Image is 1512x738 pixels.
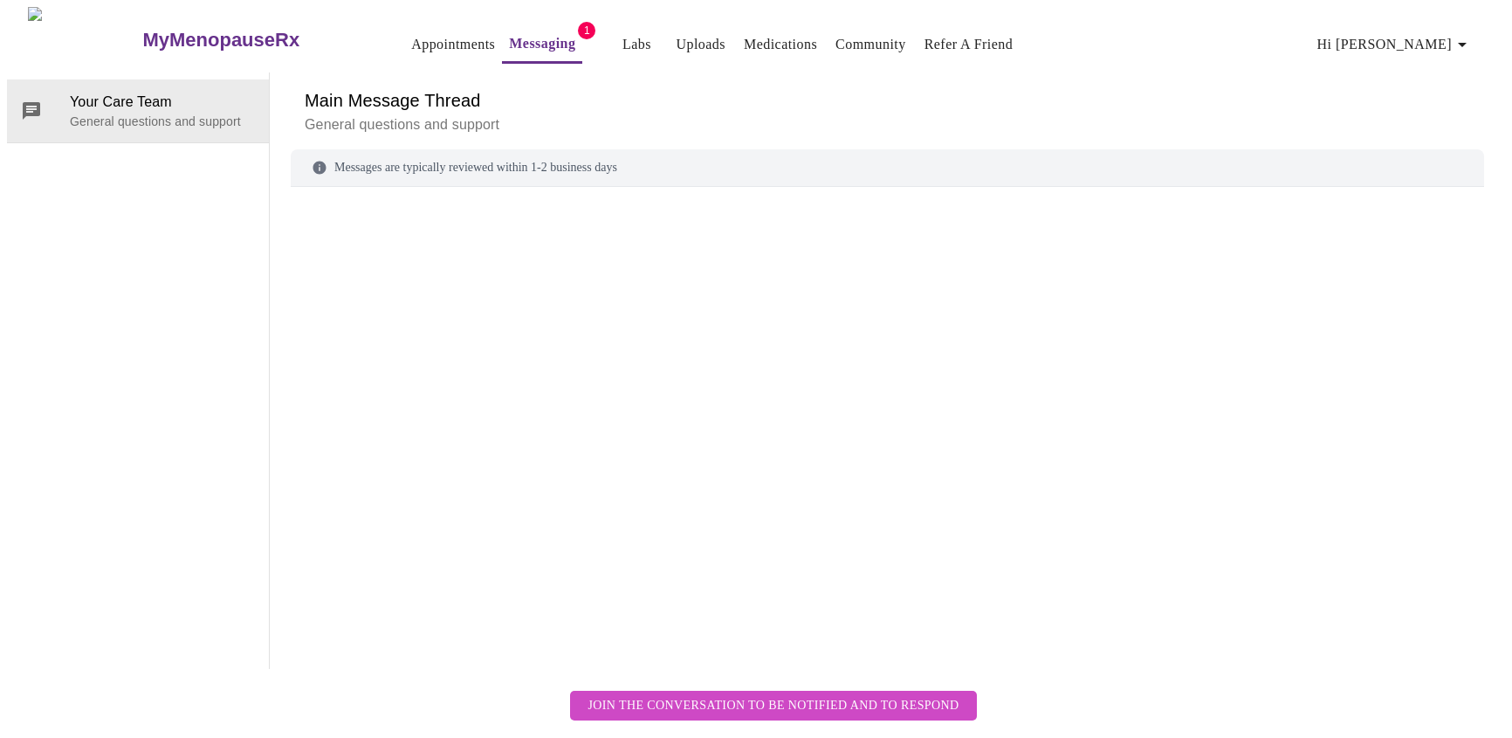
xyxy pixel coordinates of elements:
[305,114,1470,135] p: General questions and support
[70,92,255,113] span: Your Care Team
[828,27,913,62] button: Community
[676,32,725,57] a: Uploads
[28,7,141,72] img: MyMenopauseRx Logo
[305,86,1470,114] h6: Main Message Thread
[502,26,582,64] button: Messaging
[509,31,575,56] a: Messaging
[1310,27,1480,62] button: Hi [PERSON_NAME]
[142,29,299,52] h3: MyMenopauseRx
[835,32,906,57] a: Community
[669,27,732,62] button: Uploads
[737,27,824,62] button: Medications
[622,32,651,57] a: Labs
[7,79,269,142] div: Your Care TeamGeneral questions and support
[291,149,1484,187] div: Messages are typically reviewed within 1-2 business days
[411,32,495,57] a: Appointments
[578,22,595,39] span: 1
[404,27,502,62] button: Appointments
[141,10,369,71] a: MyMenopauseRx
[918,27,1021,62] button: Refer a Friend
[744,32,817,57] a: Medications
[924,32,1014,57] a: Refer a Friend
[1317,32,1473,57] span: Hi [PERSON_NAME]
[608,27,664,62] button: Labs
[70,113,255,130] p: General questions and support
